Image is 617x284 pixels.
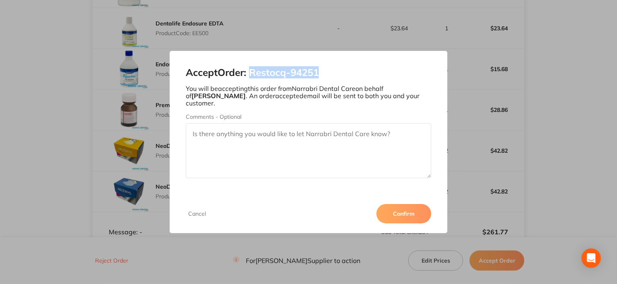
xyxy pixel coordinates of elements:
p: You will be accepting this order from Narrabri Dental Care on behalf of . An order accepted email... [186,85,431,107]
h2: Accept Order: Restocq- 94251 [186,67,431,78]
button: Cancel [186,210,208,217]
b: [PERSON_NAME] [191,92,246,100]
div: Open Intercom Messenger [582,248,601,268]
label: Comments - Optional [186,114,431,120]
button: Confirm [376,204,431,223]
